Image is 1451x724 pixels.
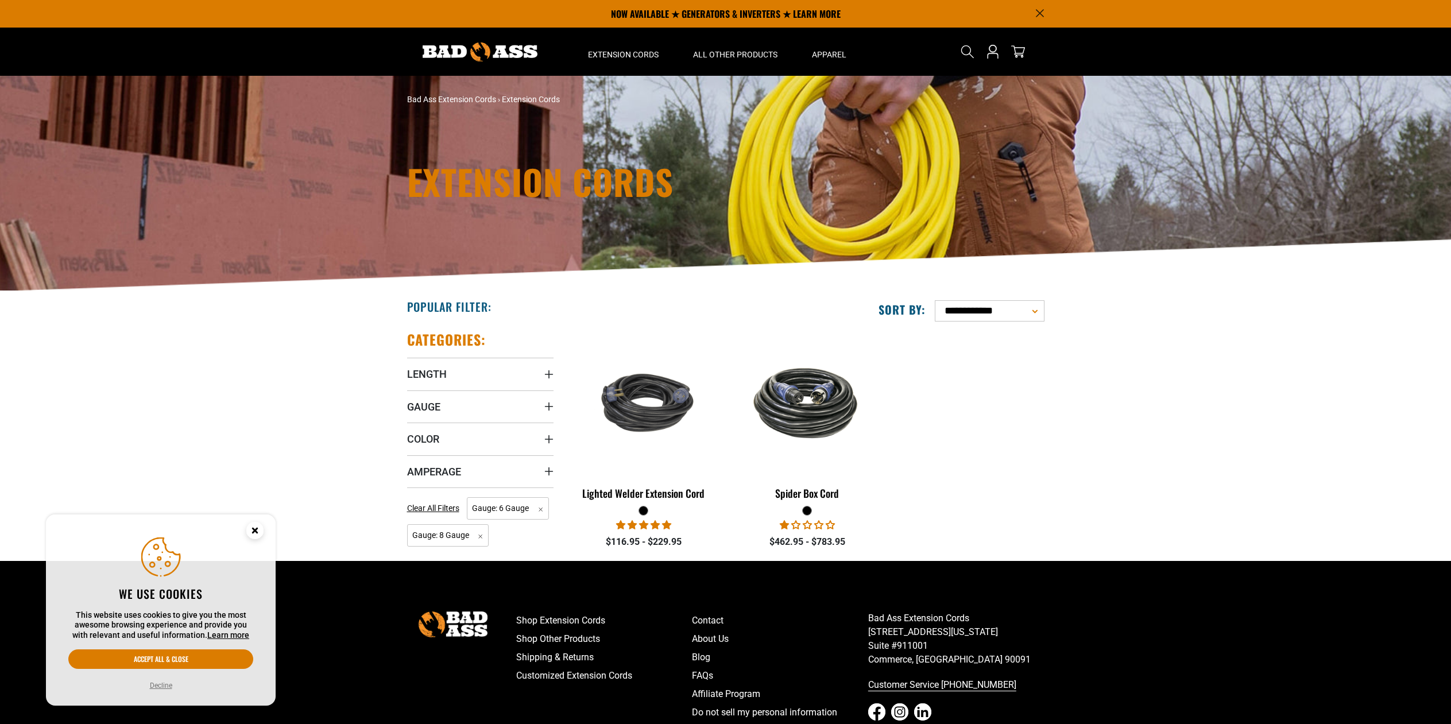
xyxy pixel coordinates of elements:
[795,28,864,76] summary: Apparel
[734,488,880,498] div: Spider Box Cord
[68,610,253,641] p: This website uses cookies to give you the most awesome browsing experience and provide you with r...
[516,630,692,648] a: Shop Other Products
[812,49,846,60] span: Apparel
[46,514,276,706] aside: Cookie Consent
[467,497,549,520] span: Gauge: 6 Gauge
[676,28,795,76] summary: All Other Products
[502,95,560,104] span: Extension Cords
[693,49,777,60] span: All Other Products
[734,331,880,505] a: black Spider Box Cord
[516,611,692,630] a: Shop Extension Cords
[407,529,489,540] a: Gauge: 8 Gauge
[207,630,249,640] a: Learn more
[467,502,549,513] a: Gauge: 6 Gauge
[407,95,496,104] a: Bad Ass Extension Cords
[68,586,253,601] h2: We use cookies
[571,358,716,447] img: black
[407,524,489,547] span: Gauge: 8 Gauge
[780,520,835,531] span: 1.00 stars
[958,42,977,61] summary: Search
[571,488,717,498] div: Lighted Welder Extension Cord
[407,358,554,390] summary: Length
[423,42,537,61] img: Bad Ass Extension Cords
[407,390,554,423] summary: Gauge
[588,49,659,60] span: Extension Cords
[571,331,717,505] a: black Lighted Welder Extension Cord
[407,94,826,106] nav: breadcrumbs
[516,667,692,685] a: Customized Extension Cords
[868,611,1044,667] p: Bad Ass Extension Cords [STREET_ADDRESS][US_STATE] Suite #911001 Commerce, [GEOGRAPHIC_DATA] 90091
[407,455,554,487] summary: Amperage
[692,630,868,648] a: About Us
[407,502,464,514] a: Clear All Filters
[407,423,554,455] summary: Color
[879,302,926,317] label: Sort by:
[407,504,459,513] span: Clear All Filters
[571,535,717,549] div: $116.95 - $229.95
[734,535,880,549] div: $462.95 - $783.95
[407,367,447,381] span: Length
[692,685,868,703] a: Affiliate Program
[407,299,492,314] h2: Popular Filter:
[68,649,253,669] button: Accept all & close
[146,680,176,691] button: Decline
[407,432,439,446] span: Color
[407,400,440,413] span: Gauge
[571,28,676,76] summary: Extension Cords
[407,331,486,349] h2: Categories:
[692,703,868,722] a: Do not sell my personal information
[692,611,868,630] a: Contact
[407,465,461,478] span: Amperage
[516,648,692,667] a: Shipping & Returns
[616,520,671,531] span: 5.00 stars
[735,358,880,447] img: black
[692,667,868,685] a: FAQs
[692,648,868,667] a: Blog
[407,164,826,199] h1: Extension Cords
[868,676,1044,694] a: Customer Service [PHONE_NUMBER]
[419,611,487,637] img: Bad Ass Extension Cords
[498,95,500,104] span: ›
